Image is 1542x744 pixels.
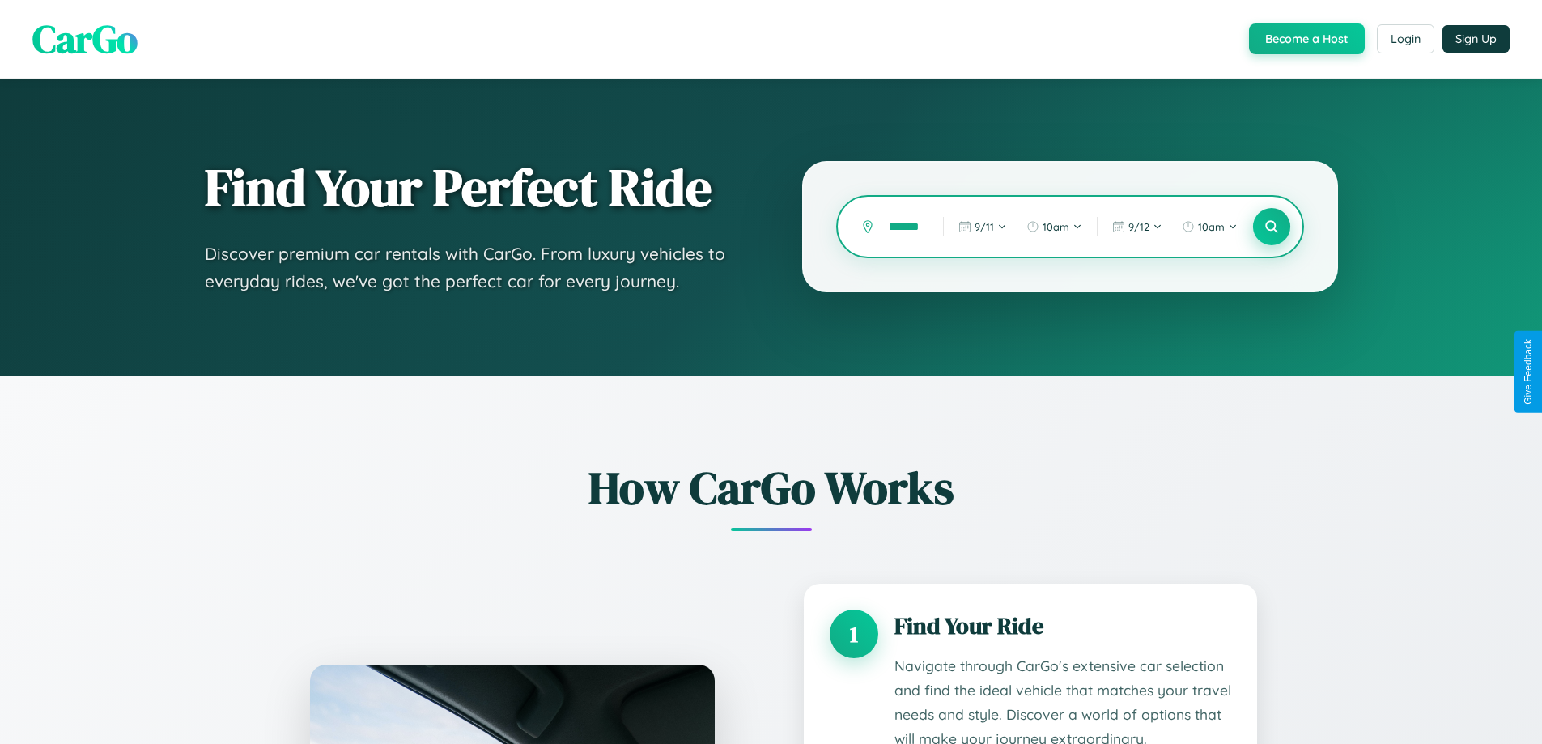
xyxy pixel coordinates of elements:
div: Give Feedback [1523,339,1534,405]
span: CarGo [32,12,138,66]
button: 10am [1174,214,1246,240]
span: 10am [1043,220,1069,233]
button: Login [1377,24,1434,53]
button: Sign Up [1442,25,1510,53]
span: 10am [1198,220,1225,233]
button: 9/11 [950,214,1015,240]
h3: Find Your Ride [894,610,1231,642]
span: 9 / 11 [975,220,994,233]
h1: Find Your Perfect Ride [205,159,737,216]
div: 1 [830,610,878,658]
button: 10am [1018,214,1090,240]
p: Discover premium car rentals with CarGo. From luxury vehicles to everyday rides, we've got the pe... [205,240,737,295]
h2: How CarGo Works [286,457,1257,519]
span: 9 / 12 [1128,220,1149,233]
button: Become a Host [1249,23,1365,54]
button: 9/12 [1104,214,1170,240]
